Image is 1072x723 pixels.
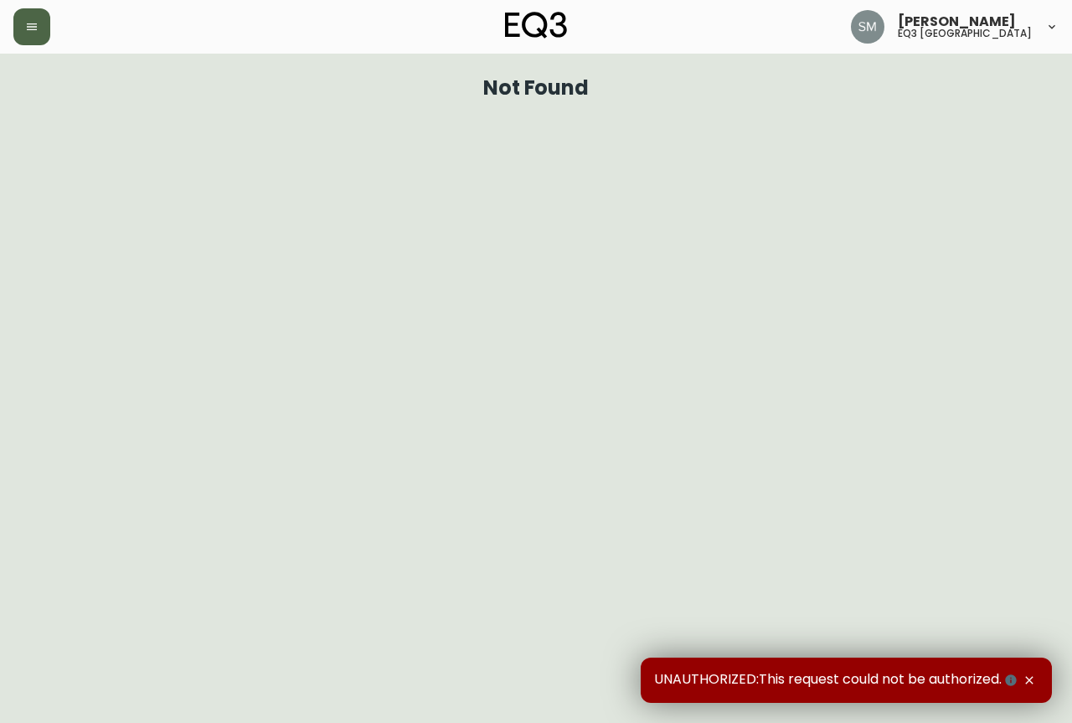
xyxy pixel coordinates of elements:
h1: Not Found [483,80,590,96]
img: logo [505,12,567,39]
img: 7f81727b932dc0839a87bd35cb6414d8 [851,10,884,44]
span: UNAUTHORIZED:This request could not be authorized. [654,671,1020,689]
span: [PERSON_NAME] [898,15,1016,28]
h5: eq3 [GEOGRAPHIC_DATA] [898,28,1032,39]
